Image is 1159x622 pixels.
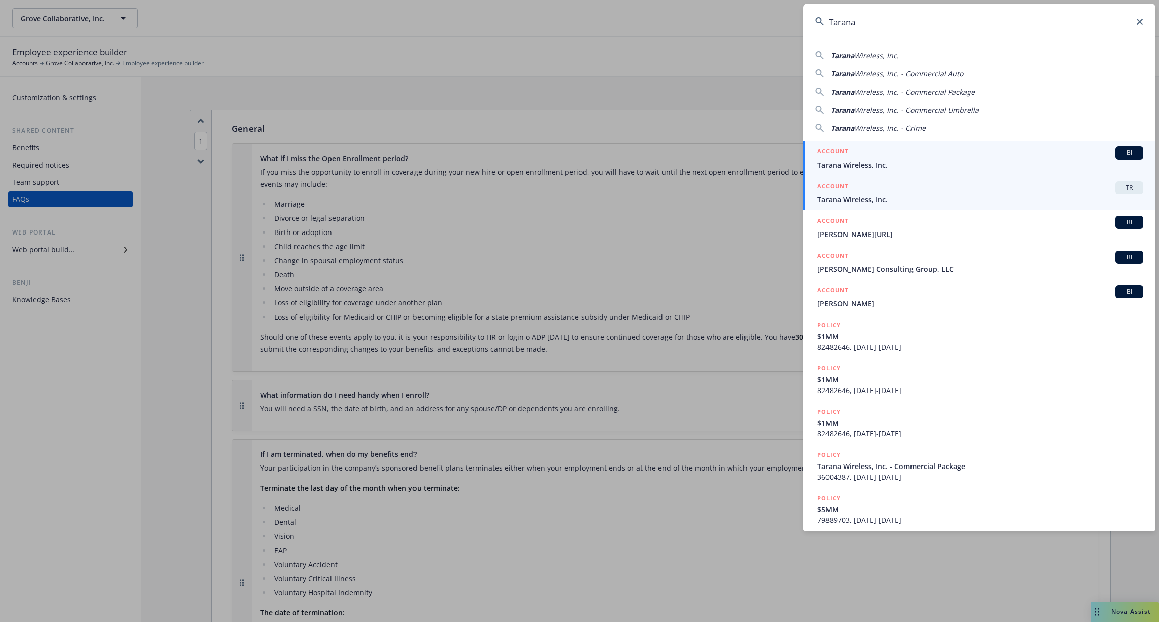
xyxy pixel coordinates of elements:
[817,472,1143,482] span: 36004387, [DATE]-[DATE]
[803,4,1155,40] input: Search...
[803,245,1155,280] a: ACCOUNTBI[PERSON_NAME] Consulting Group, LLC
[1119,253,1139,262] span: BI
[817,385,1143,396] span: 82482646, [DATE]-[DATE]
[803,444,1155,488] a: POLICYTarana Wireless, Inc. - Commercial Package36004387, [DATE]-[DATE]
[1119,183,1139,192] span: TR
[817,515,1143,525] span: 79889703, [DATE]-[DATE]
[817,504,1143,515] span: $5MM
[803,315,1155,358] a: POLICY$1MM82482646, [DATE]-[DATE]
[854,87,975,97] span: Wireless, Inc. - Commercial Package
[803,358,1155,401] a: POLICY$1MM82482646, [DATE]-[DATE]
[817,216,848,228] h5: ACCOUNT
[817,363,841,373] h5: POLICY
[831,105,854,115] span: Tarana
[831,123,854,133] span: Tarana
[803,488,1155,531] a: POLICY$5MM79889703, [DATE]-[DATE]
[817,407,841,417] h5: POLICY
[854,69,963,79] span: Wireless, Inc. - Commercial Auto
[817,181,848,193] h5: ACCOUNT
[831,69,854,79] span: Tarana
[803,141,1155,176] a: ACCOUNTBITarana Wireless, Inc.
[803,176,1155,210] a: ACCOUNTTRTarana Wireless, Inc.
[854,51,899,60] span: Wireless, Inc.
[803,401,1155,444] a: POLICY$1MM82482646, [DATE]-[DATE]
[817,194,1143,205] span: Tarana Wireless, Inc.
[817,229,1143,240] span: [PERSON_NAME][URL]
[817,298,1143,309] span: [PERSON_NAME]
[803,210,1155,245] a: ACCOUNTBI[PERSON_NAME][URL]
[817,374,1143,385] span: $1MM
[803,280,1155,315] a: ACCOUNTBI[PERSON_NAME]
[817,342,1143,352] span: 82482646, [DATE]-[DATE]
[1119,218,1139,227] span: BI
[817,285,848,297] h5: ACCOUNT
[831,51,854,60] span: Tarana
[817,418,1143,428] span: $1MM
[817,146,848,159] h5: ACCOUNT
[817,264,1143,274] span: [PERSON_NAME] Consulting Group, LLC
[817,331,1143,342] span: $1MM
[1119,287,1139,296] span: BI
[817,320,841,330] h5: POLICY
[817,461,1143,472] span: Tarana Wireless, Inc. - Commercial Package
[854,105,979,115] span: Wireless, Inc. - Commercial Umbrella
[831,87,854,97] span: Tarana
[854,123,926,133] span: Wireless, Inc. - Crime
[817,160,1143,170] span: Tarana Wireless, Inc.
[817,493,841,503] h5: POLICY
[817,450,841,460] h5: POLICY
[817,251,848,263] h5: ACCOUNT
[1119,148,1139,158] span: BI
[817,428,1143,439] span: 82482646, [DATE]-[DATE]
